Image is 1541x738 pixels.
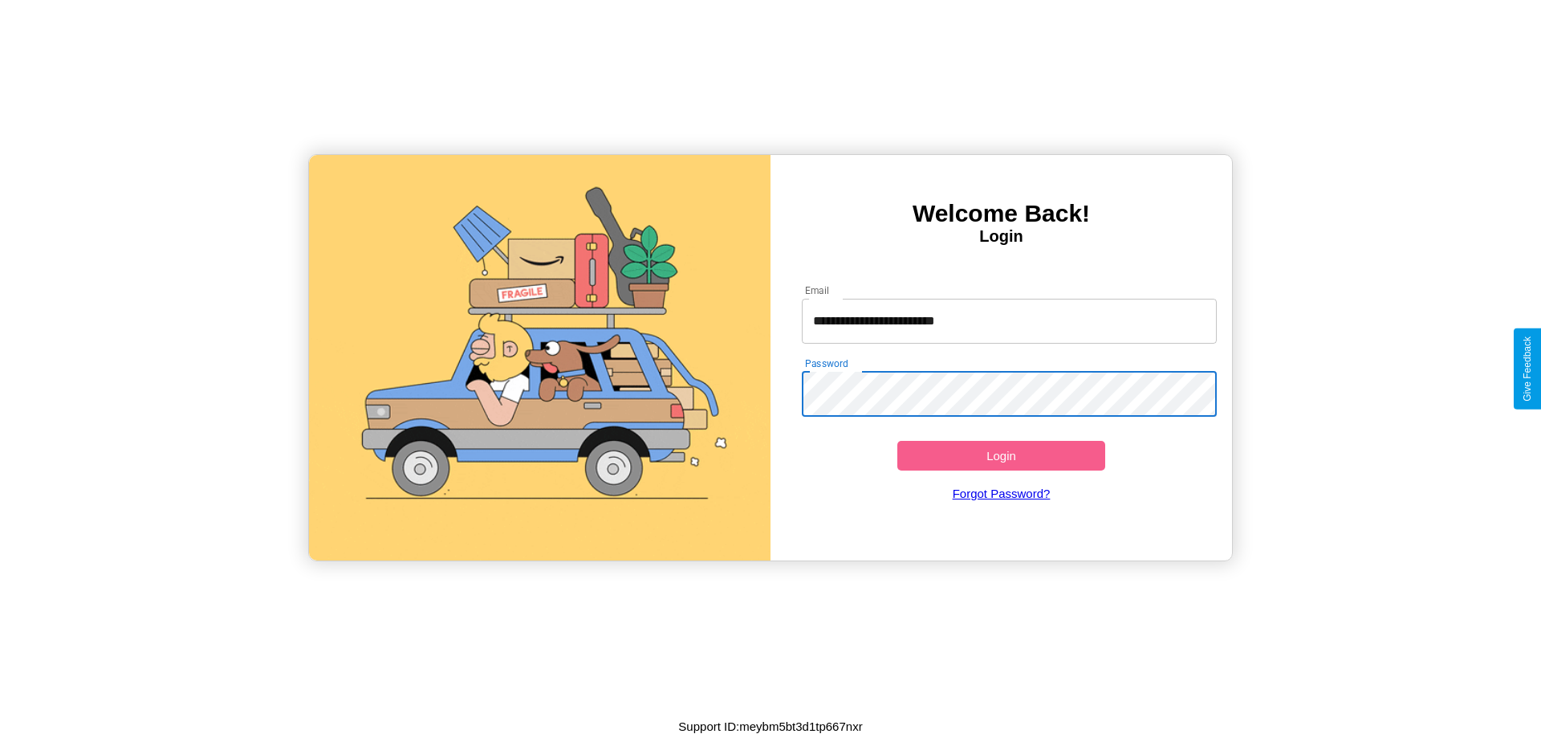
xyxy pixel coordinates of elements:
[1522,336,1533,402] div: Give Feedback
[770,227,1232,246] h4: Login
[805,357,848,370] label: Password
[770,200,1232,227] h3: Welcome Back!
[678,716,862,737] p: Support ID: meybm5bt3d1tp667nxr
[794,471,1210,516] a: Forgot Password?
[897,441,1105,471] button: Login
[309,155,770,561] img: gif
[805,283,830,297] label: Email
